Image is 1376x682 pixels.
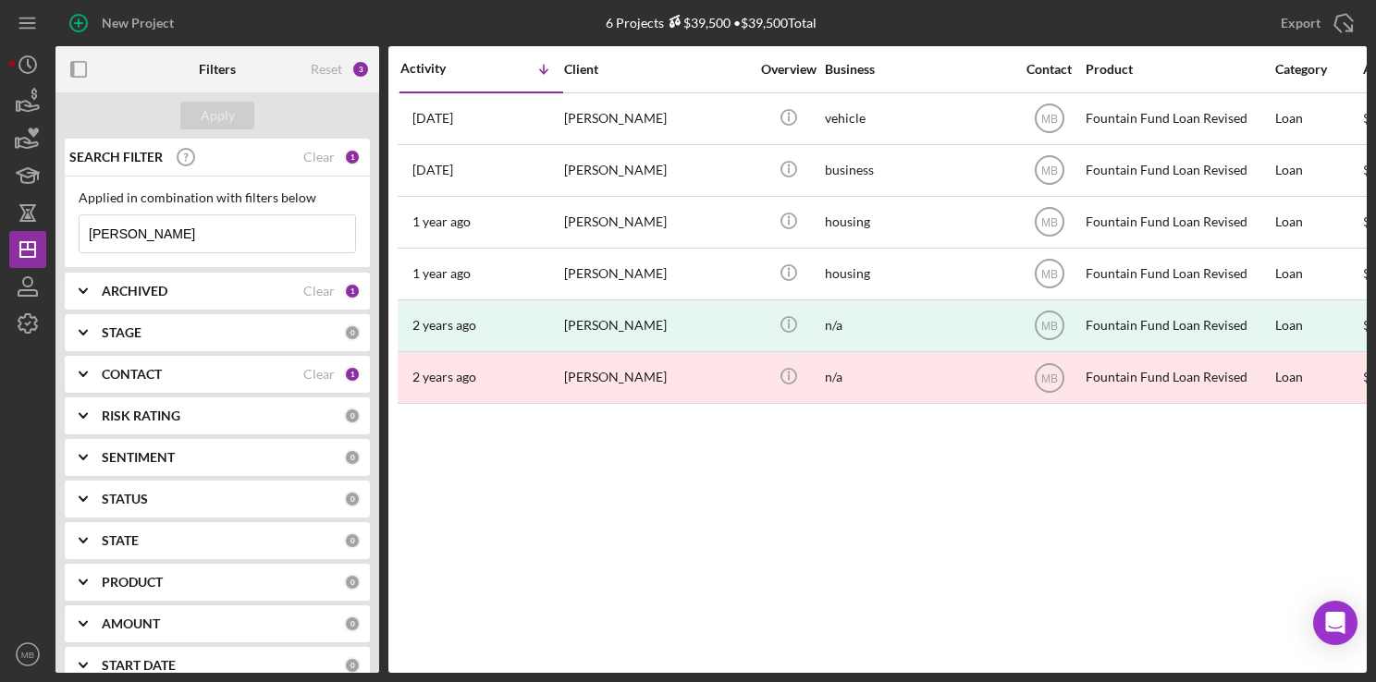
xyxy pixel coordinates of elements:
text: MB [21,650,34,660]
div: Overview [754,62,823,77]
b: STATUS [102,492,148,506]
b: SENTIMENT [102,450,175,465]
b: STAGE [102,325,141,340]
time: 2024-07-10 18:53 [412,214,471,229]
div: Contact [1014,62,1084,77]
div: [PERSON_NAME] [564,198,749,247]
div: Loan [1275,250,1361,298]
div: 3 [351,60,370,79]
div: Client [564,62,749,77]
div: Loan [1275,353,1361,402]
div: 0 [344,532,361,549]
div: [PERSON_NAME] [564,146,749,195]
div: Export [1281,5,1321,42]
text: MB [1041,268,1058,281]
button: Apply [180,102,254,129]
b: PRODUCT [102,575,163,590]
text: MB [1041,216,1058,229]
time: 2024-12-18 17:19 [412,163,453,177]
button: Export [1262,5,1367,42]
time: 2024-07-03 15:55 [412,266,471,281]
div: Fountain Fund Loan Revised [1086,301,1271,350]
div: vehicle [825,94,1010,143]
div: New Project [102,5,174,42]
div: Product [1086,62,1271,77]
text: MB [1041,320,1058,333]
button: New Project [55,5,192,42]
div: 0 [344,491,361,507]
div: n/a [825,353,1010,402]
div: 1 [344,149,361,165]
div: 0 [344,324,361,341]
div: Category [1275,62,1361,77]
div: Fountain Fund Loan Revised [1086,353,1271,402]
b: STATE [102,533,139,548]
div: Loan [1275,301,1361,350]
b: Filters [199,62,236,77]
div: Loan [1275,146,1361,195]
div: business [825,146,1010,195]
div: Fountain Fund Loan Revised [1086,198,1271,247]
div: 0 [344,574,361,591]
div: Open Intercom Messenger [1313,601,1358,645]
b: RISK RATING [102,408,180,423]
div: [PERSON_NAME] [564,353,749,402]
b: AMOUNT [102,616,160,631]
b: ARCHIVED [102,284,167,298]
div: [PERSON_NAME] [564,250,749,298]
button: MB [9,636,46,673]
div: [PERSON_NAME] [564,94,749,143]
div: Clear [303,150,335,164]
b: CONTACT [102,367,162,382]
div: 0 [344,657,361,674]
div: 6 Projects • $39,500 Total [606,15,817,30]
time: 2023-10-29 16:53 [412,318,476,333]
div: Business [825,62,1010,77]
text: MB [1041,113,1058,126]
div: housing [825,250,1010,298]
div: Activity [400,61,482,76]
div: n/a [825,301,1010,350]
div: 0 [344,408,361,424]
div: Fountain Fund Loan Revised [1086,250,1271,298]
div: housing [825,198,1010,247]
text: MB [1041,371,1058,384]
time: 2023-05-04 14:27 [412,370,476,384]
div: Clear [303,367,335,382]
div: 1 [344,366,361,383]
div: Loan [1275,198,1361,247]
div: Loan [1275,94,1361,143]
text: MB [1041,164,1058,177]
div: [PERSON_NAME] [564,301,749,350]
div: Fountain Fund Loan Revised [1086,94,1271,143]
div: Applied in combination with filters below [79,190,356,205]
div: $39,500 [664,15,731,30]
div: Fountain Fund Loan Revised [1086,146,1271,195]
div: 0 [344,449,361,466]
div: Reset [311,62,342,77]
b: START DATE [102,658,176,673]
div: Clear [303,284,335,298]
div: 1 [344,283,361,299]
div: Apply [201,102,235,129]
div: 0 [344,615,361,632]
time: 2025-09-04 15:02 [412,111,453,126]
b: SEARCH FILTER [69,150,163,164]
